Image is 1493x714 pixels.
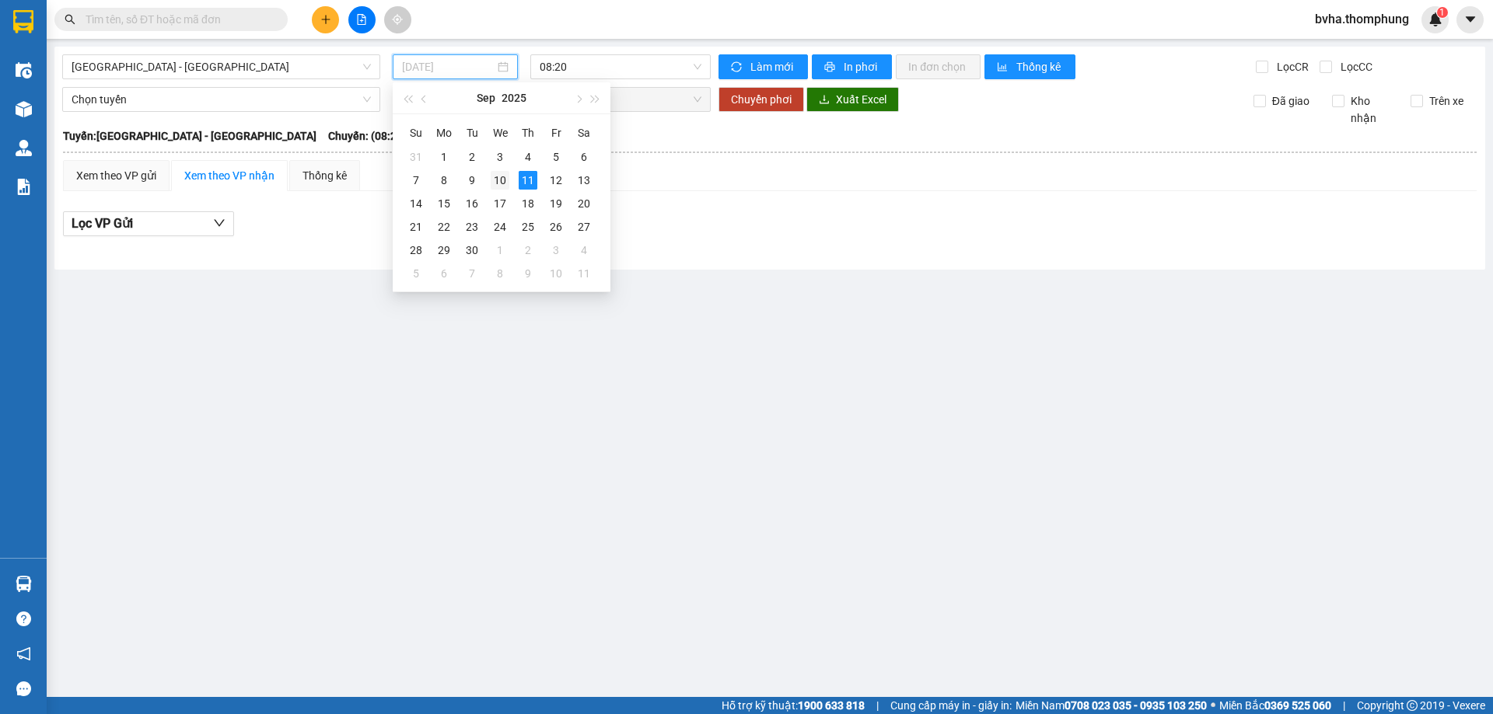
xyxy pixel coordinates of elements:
[16,646,31,661] span: notification
[463,194,481,213] div: 16
[575,171,593,190] div: 13
[1065,699,1207,712] strong: 0708 023 035 - 0935 103 250
[16,62,32,78] img: warehouse-icon
[63,211,234,236] button: Lọc VP Gửi
[547,264,565,283] div: 10
[519,148,537,166] div: 4
[72,88,371,111] span: Chọn tuyến
[570,145,598,169] td: 2025-09-06
[491,148,509,166] div: 3
[514,145,542,169] td: 2025-09-04
[435,218,453,236] div: 22
[1271,58,1311,75] span: Lọc CR
[72,55,371,78] span: Hà Nội - Nghệ An
[1456,6,1484,33] button: caret-down
[547,148,565,166] div: 5
[430,192,458,215] td: 2025-09-15
[575,241,593,259] div: 4
[1343,697,1345,714] span: |
[430,120,458,145] th: Mo
[430,215,458,239] td: 2025-09-22
[1423,92,1470,110] span: Trên xe
[1016,697,1207,714] span: Miền Nam
[547,241,565,259] div: 3
[1264,699,1331,712] strong: 0369 525 060
[463,148,481,166] div: 2
[514,120,542,145] th: Th
[491,171,509,190] div: 10
[384,6,411,33] button: aim
[477,82,495,113] button: Sep
[542,262,570,285] td: 2025-10-10
[1407,700,1418,711] span: copyright
[1211,702,1215,709] span: ⚪️
[486,192,514,215] td: 2025-09-17
[1219,697,1331,714] span: Miền Bắc
[547,194,565,213] div: 19
[402,120,430,145] th: Su
[491,264,509,283] div: 8
[435,264,453,283] div: 6
[502,82,526,113] button: 2025
[540,55,701,78] span: 08:20
[435,171,453,190] div: 8
[463,264,481,283] div: 7
[76,167,156,184] div: Xem theo VP gửi
[722,697,865,714] span: Hỗ trợ kỹ thuật:
[806,87,899,112] button: downloadXuất Excel
[435,241,453,259] div: 29
[16,681,31,696] span: message
[570,239,598,262] td: 2025-10-04
[486,239,514,262] td: 2025-10-01
[547,171,565,190] div: 12
[486,120,514,145] th: We
[570,169,598,192] td: 2025-09-13
[458,169,486,192] td: 2025-09-09
[491,194,509,213] div: 17
[402,239,430,262] td: 2025-09-28
[1016,58,1063,75] span: Thống kê
[312,6,339,33] button: plus
[542,120,570,145] th: Fr
[570,215,598,239] td: 2025-09-27
[575,218,593,236] div: 27
[491,241,509,259] div: 1
[430,169,458,192] td: 2025-09-08
[812,54,892,79] button: printerIn phơi
[402,215,430,239] td: 2025-09-21
[486,169,514,192] td: 2025-09-10
[458,215,486,239] td: 2025-09-23
[997,61,1010,74] span: bar-chart
[876,697,879,714] span: |
[430,145,458,169] td: 2025-09-01
[402,145,430,169] td: 2025-08-31
[514,262,542,285] td: 2025-10-09
[542,145,570,169] td: 2025-09-05
[328,127,442,145] span: Chuyến: (08:20 [DATE])
[407,218,425,236] div: 21
[486,145,514,169] td: 2025-09-03
[984,54,1075,79] button: bar-chartThống kê
[575,148,593,166] div: 6
[514,239,542,262] td: 2025-10-02
[63,130,316,142] b: Tuyến: [GEOGRAPHIC_DATA] - [GEOGRAPHIC_DATA]
[1428,12,1442,26] img: icon-new-feature
[719,54,808,79] button: syncLàm mới
[519,218,537,236] div: 25
[542,192,570,215] td: 2025-09-19
[570,262,598,285] td: 2025-10-11
[519,194,537,213] div: 18
[1344,92,1399,127] span: Kho nhận
[542,239,570,262] td: 2025-10-03
[356,14,367,25] span: file-add
[798,699,865,712] strong: 1900 633 818
[402,192,430,215] td: 2025-09-14
[430,262,458,285] td: 2025-10-06
[519,264,537,283] div: 9
[486,262,514,285] td: 2025-10-08
[1334,58,1375,75] span: Lọc CC
[458,145,486,169] td: 2025-09-02
[458,192,486,215] td: 2025-09-16
[407,148,425,166] div: 31
[86,11,269,28] input: Tìm tên, số ĐT hoặc mã đơn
